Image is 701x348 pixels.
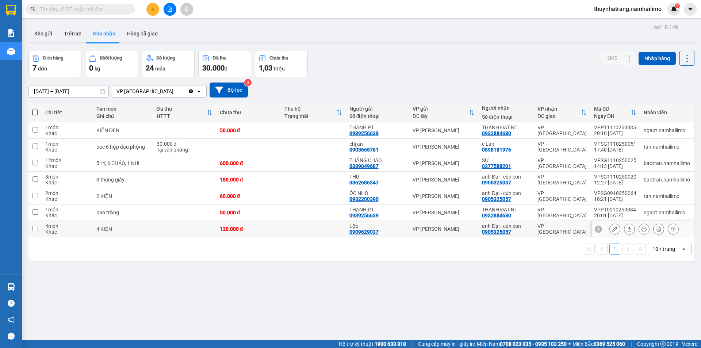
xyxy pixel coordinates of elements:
div: HTTT [157,113,207,119]
span: plus [150,7,156,12]
div: 17:40 [DATE] [594,147,636,153]
div: VP [PERSON_NAME] [413,193,475,199]
div: 2 món [45,190,89,196]
span: 7 [32,64,37,72]
div: 120.000 đ [220,226,277,232]
th: Toggle SortBy [590,103,640,122]
div: VPSG1110250051 [594,141,636,147]
div: 1 món [45,125,89,130]
div: bọc 6 hộp đạu phộng [96,144,149,150]
div: 10 / trang [652,245,675,253]
button: Hàng đã giao [121,25,164,42]
button: Bộ lọc [210,83,248,97]
sup: 1 [675,3,680,8]
span: Miền Bắc [572,340,625,348]
div: VP [GEOGRAPHIC_DATA] [537,125,587,136]
input: Tìm tên, số ĐT hoặc mã đơn [40,5,126,13]
strong: 1900 633 818 [375,341,406,347]
div: c Lan [482,141,530,147]
div: VP [GEOGRAPHIC_DATA] [537,174,587,186]
div: THU [349,174,405,180]
button: Kho nhận [87,25,121,42]
button: Trên xe [58,25,87,42]
button: Kho gửi [28,25,58,42]
input: Selected VP Nha Trang. [174,88,175,95]
svg: Clear value [188,88,194,94]
span: 1 [676,3,678,8]
span: message [8,333,15,340]
div: 0939256639 [349,213,379,218]
span: file-add [167,7,172,12]
span: | [411,340,413,348]
div: VP [GEOGRAPHIC_DATA] [537,207,587,218]
button: Nhập hàng [639,52,676,65]
div: 0932200390 [349,196,379,202]
th: Toggle SortBy [153,103,216,122]
img: warehouse-icon [7,47,15,55]
img: solution-icon [7,29,15,37]
span: notification [8,316,15,323]
span: search [30,7,35,12]
button: Khối lượng0kg [85,51,138,77]
th: Toggle SortBy [281,103,345,122]
div: Khác [45,163,89,169]
div: Trạng thái [284,113,336,119]
span: 1,03 [259,64,272,72]
span: thuynhatrang.namhailimo [588,4,667,14]
div: Giao hàng [624,223,635,234]
div: 3 thùng giấy [96,177,149,183]
th: Toggle SortBy [534,103,590,122]
div: Thu hộ [284,106,336,112]
div: 60.000 đ [220,193,277,199]
button: Chưa thu1,03 triệu [255,51,308,77]
sup: 3 [244,79,252,86]
div: 20:01 [DATE] [594,213,636,218]
div: VP [PERSON_NAME] [413,144,475,150]
div: Khác [45,196,89,202]
div: baotran.namhailimo [644,160,690,166]
div: Tại văn phòng [157,147,212,153]
div: ĐC giao [537,113,581,119]
div: baotran.namhailimo [644,177,690,183]
div: VP [PERSON_NAME] [413,226,475,232]
div: bao trắng [96,210,149,215]
div: 3 món [45,174,89,180]
img: logo-vxr [6,5,16,16]
th: Toggle SortBy [409,103,478,122]
div: VP [GEOGRAPHIC_DATA] [537,141,587,153]
span: 0 [89,64,93,72]
div: ỐC NHỎ [349,190,405,196]
span: kg [95,66,100,72]
div: THẮNG CHÁO [349,157,405,163]
span: Miền Nam [477,340,567,348]
div: VP [GEOGRAPHIC_DATA] [537,190,587,202]
div: 12 món [45,157,89,163]
button: 1 [609,244,620,255]
div: Khác [45,229,89,235]
span: copyright [660,341,666,347]
span: đ [225,66,227,72]
div: VPSG0910250064 [594,190,636,196]
div: Người nhận [482,105,530,111]
div: anh Đại - cún con [482,223,530,229]
div: Ngày ĐH [594,113,631,119]
div: THÀNH ĐẠT NT [482,125,530,130]
div: 0377588201 [482,163,511,169]
div: anh Đại - cún con [482,174,530,180]
strong: 0369 525 060 [594,341,625,347]
button: SMS [601,51,623,65]
div: chị an [349,141,405,147]
div: anh Đại - cún con [482,190,530,196]
button: Đã thu30.000đ [198,51,251,77]
div: VP [PERSON_NAME] [413,177,475,183]
div: Tên món [96,106,149,112]
div: Người gửi [349,106,405,112]
div: 0362686347 [349,180,379,186]
div: VPSG1110250020 [594,174,636,180]
div: 18:21 [DATE] [594,196,636,202]
div: Sửa đơn hàng [609,223,620,234]
span: Hỗ trợ kỹ thuật: [339,340,406,348]
div: Khác [45,180,89,186]
span: ⚪️ [568,343,571,345]
div: Ghi chú [96,113,149,119]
